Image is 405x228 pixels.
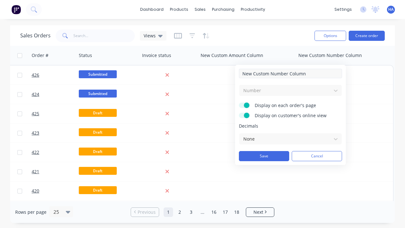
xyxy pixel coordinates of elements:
a: 421 [32,162,70,181]
input: Search... [73,29,135,42]
span: Draft [79,148,117,155]
button: Options [315,31,346,41]
a: Page 17 [221,207,230,217]
a: Page 2 [175,207,184,217]
span: Display on each order's page [255,102,334,109]
div: Invoice status [142,52,171,59]
h1: Sales Orders [20,33,51,39]
div: products [167,5,191,14]
a: 422 [32,143,70,162]
span: Rows per page [15,209,47,215]
span: 421 [32,168,39,175]
a: 425 [32,104,70,123]
a: 426 [32,66,70,85]
span: 422 [32,149,39,155]
span: Previous [138,209,156,215]
span: Next [253,209,263,215]
a: dashboard [137,5,167,14]
div: purchasing [209,5,238,14]
span: Decimals [239,123,342,129]
a: Page 1 is your current page [164,207,173,217]
ul: Pagination [128,207,277,217]
a: Next page [246,209,274,215]
span: 420 [32,188,39,194]
span: 423 [32,130,39,136]
a: Page 16 [209,207,219,217]
a: Jump forward [198,207,207,217]
button: Cancel [292,151,342,161]
div: New Custom Number Column [298,52,362,59]
div: New Custom Amount Column [201,52,263,59]
a: 419 [32,201,70,220]
button: Create order [349,31,385,41]
a: Previous page [131,209,159,215]
a: Page 3 [186,207,196,217]
a: Page 18 [232,207,241,217]
span: Display on customer's online view [255,112,334,119]
span: Views [144,32,156,39]
span: 426 [32,72,39,78]
span: 425 [32,111,39,117]
span: Submitted [79,70,117,78]
span: Draft [79,167,117,175]
button: Save [239,151,289,161]
span: HA [388,7,394,12]
span: Draft [79,109,117,117]
span: 424 [32,91,39,98]
a: 423 [32,123,70,142]
img: Factory [11,5,21,14]
div: Order # [32,52,48,59]
div: sales [191,5,209,14]
span: Submitted [79,90,117,98]
div: settings [331,5,355,14]
span: Draft [79,128,117,136]
a: 420 [32,181,70,200]
a: 424 [32,85,70,104]
span: Draft [79,186,117,194]
input: Enter column name... [239,69,342,78]
div: productivity [238,5,268,14]
div: Status [79,52,92,59]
